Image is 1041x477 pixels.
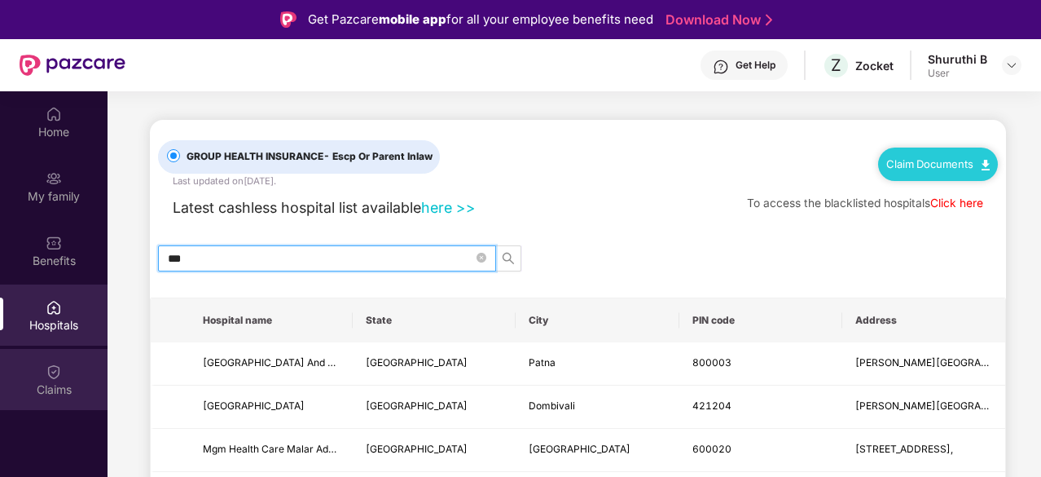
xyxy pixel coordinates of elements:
td: Dombivali [516,386,679,429]
span: close-circle [477,250,486,266]
span: - Escp Or Parent Inlaw [323,150,433,162]
img: svg+xml;base64,PHN2ZyBpZD0iQmVuZWZpdHMiIHhtbG5zPSJodHRwOi8vd3d3LnczLm9yZy8yMDAwL3N2ZyIgd2lkdGg9Ij... [46,235,62,251]
img: Logo [280,11,296,28]
td: Patna [516,342,679,386]
span: 600020 [692,443,731,455]
span: close-circle [477,253,486,263]
td: Chennai [516,429,679,472]
a: here >> [421,199,476,216]
span: [GEOGRAPHIC_DATA] And Research Centre Pvt Ltd [203,356,441,369]
div: User [928,67,987,80]
span: Mgm Health Care Malar Adyar [203,443,344,455]
th: State [353,298,516,342]
img: svg+xml;base64,PHN2ZyBpZD0iQ2xhaW0iIHhtbG5zPSJodHRwOi8vd3d3LnczLm9yZy8yMDAwL3N2ZyIgd2lkdGg9IjIwIi... [46,364,62,380]
span: search [496,252,520,265]
img: Stroke [766,11,772,29]
strong: mobile app [379,11,446,27]
span: Patna [529,356,556,369]
div: Get Help [736,59,775,72]
span: Z [831,55,841,75]
th: City [516,298,679,342]
td: Kalyan Shil Road [842,386,1005,429]
td: Jagat Narayan Road [842,342,1005,386]
span: Address [855,314,992,327]
span: [GEOGRAPHIC_DATA] [366,443,468,455]
span: [STREET_ADDRESS], [855,443,953,455]
a: Claim Documents [886,157,990,170]
img: svg+xml;base64,PHN2ZyBpZD0iSG9zcGl0YWxzIiB4bWxucz0iaHR0cDovL3d3dy53My5vcmcvMjAwMC9zdmciIHdpZHRoPS... [46,299,62,316]
span: [GEOGRAPHIC_DATA] [366,356,468,369]
a: Download Now [665,11,767,29]
span: Latest cashless hospital list available [173,199,421,216]
div: Zocket [855,58,894,73]
span: To access the blacklisted hospitals [747,197,930,210]
img: svg+xml;base64,PHN2ZyBpZD0iSGVscC0zMngzMiIgeG1sbnM9Imh0dHA6Ly93d3cudzMub3JnLzIwMDAvc3ZnIiB3aWR0aD... [713,59,729,75]
img: New Pazcare Logo [20,55,125,76]
div: Get Pazcare for all your employee benefits need [308,10,653,29]
span: 421204 [692,400,731,412]
span: [PERSON_NAME][GEOGRAPHIC_DATA] [855,356,1038,369]
span: Dombivali [529,400,575,412]
img: svg+xml;base64,PHN2ZyBpZD0iSG9tZSIgeG1sbnM9Imh0dHA6Ly93d3cudzMub3JnLzIwMDAvc3ZnIiB3aWR0aD0iMjAiIG... [46,106,62,122]
th: Hospital name [190,298,353,342]
a: Click here [930,197,983,210]
span: [GEOGRAPHIC_DATA] [366,400,468,412]
img: svg+xml;base64,PHN2ZyBpZD0iRHJvcGRvd24tMzJ4MzIiIHhtbG5zPSJodHRwOi8vd3d3LnczLm9yZy8yMDAwL3N2ZyIgd2... [1005,59,1018,72]
span: GROUP HEALTH INSURANCE [180,149,439,165]
span: Hospital name [203,314,340,327]
td: Mgm Health Care Malar Adyar [190,429,353,472]
span: [GEOGRAPHIC_DATA] [529,443,630,455]
span: [GEOGRAPHIC_DATA] [203,400,305,412]
img: svg+xml;base64,PHN2ZyB3aWR0aD0iMjAiIGhlaWdodD0iMjAiIHZpZXdCb3g9IjAgMCAyMCAyMCIgZmlsbD0ibm9uZSIgeG... [46,170,62,187]
div: Last updated on [DATE] . [173,174,276,188]
button: search [495,245,521,272]
div: Shuruthi B [928,51,987,67]
td: 52,1St Main Road, [842,429,1005,472]
td: Mgm Hospital [190,386,353,429]
td: Maharashtra [353,386,516,429]
td: Bihar [353,342,516,386]
th: PIN code [679,298,842,342]
span: [PERSON_NAME][GEOGRAPHIC_DATA] [855,400,1038,412]
td: Tamil Nadu [353,429,516,472]
td: Mgm Hospital And Research Centre Pvt Ltd [190,342,353,386]
th: Address [842,298,1005,342]
span: 800003 [692,356,731,369]
img: svg+xml;base64,PHN2ZyB4bWxucz0iaHR0cDovL3d3dy53My5vcmcvMjAwMC9zdmciIHdpZHRoPSIxMC40IiBoZWlnaHQ9Ij... [982,160,990,170]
